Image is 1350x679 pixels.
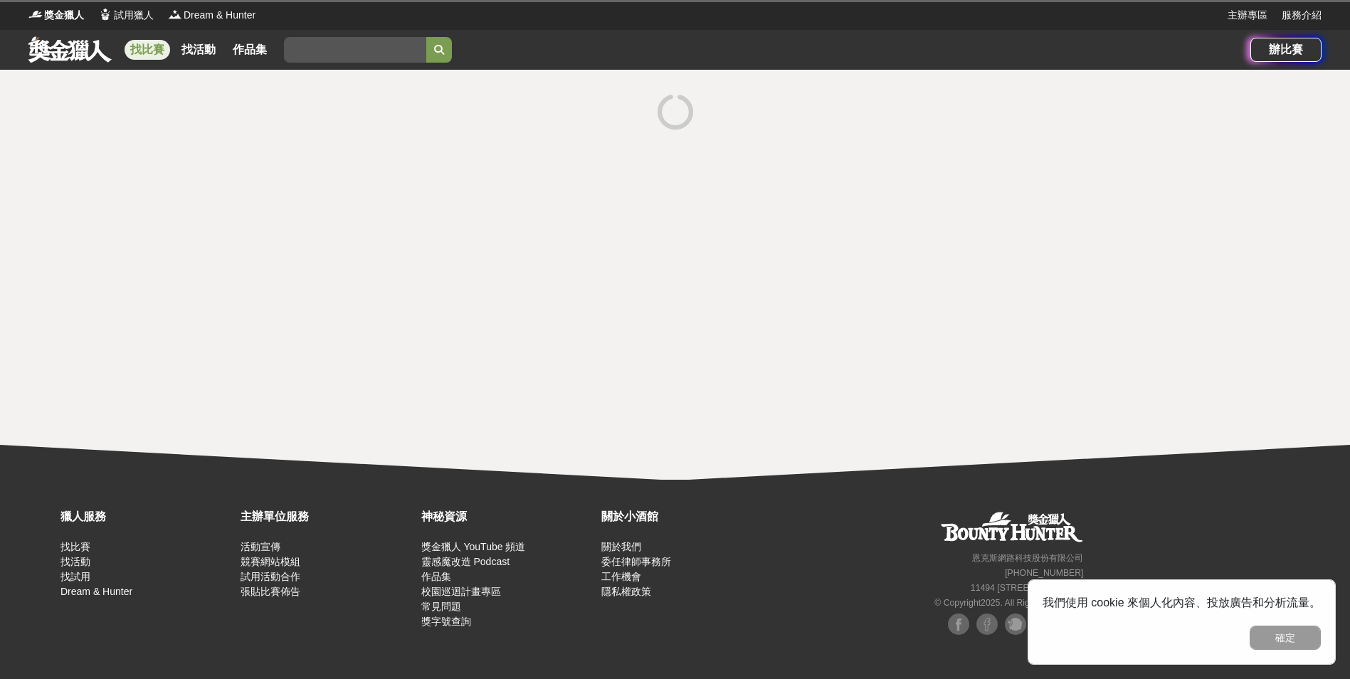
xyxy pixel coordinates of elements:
a: 服務介紹 [1282,8,1322,23]
a: 作品集 [421,571,451,582]
a: 委任律師事務所 [601,556,671,567]
div: 獵人服務 [60,508,233,525]
a: 找試用 [60,571,90,582]
small: 恩克斯網路科技股份有限公司 [972,553,1083,563]
a: Logo試用獵人 [98,8,154,23]
a: 找活動 [60,556,90,567]
img: Logo [168,7,182,21]
div: 關於小酒館 [601,508,774,525]
a: 工作機會 [601,571,641,582]
button: 確定 [1250,626,1321,650]
span: 我們使用 cookie 來個人化內容、投放廣告和分析流量。 [1043,596,1321,609]
a: 作品集 [227,40,273,60]
a: 活動宣傳 [241,541,280,552]
a: 獎字號查詢 [421,616,471,627]
img: Plurk [1005,614,1026,635]
span: 試用獵人 [114,8,154,23]
a: 試用活動合作 [241,571,300,582]
span: Dream & Hunter [184,8,255,23]
small: 11494 [STREET_ADDRESS] [971,583,1084,593]
img: Facebook [976,614,998,635]
small: [PHONE_NUMBER] [1005,568,1083,578]
a: 張貼比賽佈告 [241,586,300,597]
div: 神秘資源 [421,508,594,525]
a: 競賽網站模組 [241,556,300,567]
small: © Copyright 2025 . All Rights Reserved. [934,598,1083,608]
a: 校園巡迴計畫專區 [421,586,501,597]
a: 辦比賽 [1250,38,1322,62]
a: 靈感魔改造 Podcast [421,556,510,567]
div: 主辦單位服務 [241,508,413,525]
a: 主辦專區 [1228,8,1267,23]
span: 獎金獵人 [44,8,84,23]
a: LogoDream & Hunter [168,8,255,23]
a: 隱私權政策 [601,586,651,597]
img: Logo [28,7,43,21]
a: Dream & Hunter [60,586,132,597]
a: 找活動 [176,40,221,60]
a: Logo獎金獵人 [28,8,84,23]
img: Logo [98,7,112,21]
a: 關於我們 [601,541,641,552]
img: Facebook [948,614,969,635]
a: 找比賽 [60,541,90,552]
a: 獎金獵人 YouTube 頻道 [421,541,526,552]
a: 找比賽 [125,40,170,60]
a: 常見問題 [421,601,461,612]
